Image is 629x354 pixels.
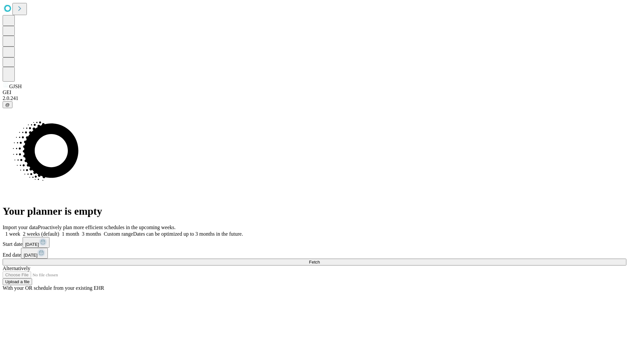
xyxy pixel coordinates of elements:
span: Alternatively [3,265,30,271]
span: 1 month [62,231,79,237]
div: End date [3,248,626,259]
span: 3 months [82,231,101,237]
span: With your OR schedule from your existing EHR [3,285,104,291]
button: Fetch [3,259,626,265]
div: GEI [3,89,626,95]
span: GJSH [9,84,22,89]
span: Custom range [104,231,133,237]
button: [DATE] [23,237,49,248]
span: 2 weeks (default) [23,231,59,237]
span: Proactively plan more efficient schedules in the upcoming weeks. [38,225,176,230]
span: Import your data [3,225,38,230]
button: Upload a file [3,278,32,285]
h1: Your planner is empty [3,205,626,217]
button: [DATE] [21,248,48,259]
span: [DATE] [25,242,39,247]
span: @ [5,102,10,107]
span: Fetch [309,260,320,265]
button: @ [3,101,12,108]
div: Start date [3,237,626,248]
span: [DATE] [24,253,37,258]
div: 2.0.241 [3,95,626,101]
span: Dates can be optimized up to 3 months in the future. [133,231,243,237]
span: 1 week [5,231,20,237]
